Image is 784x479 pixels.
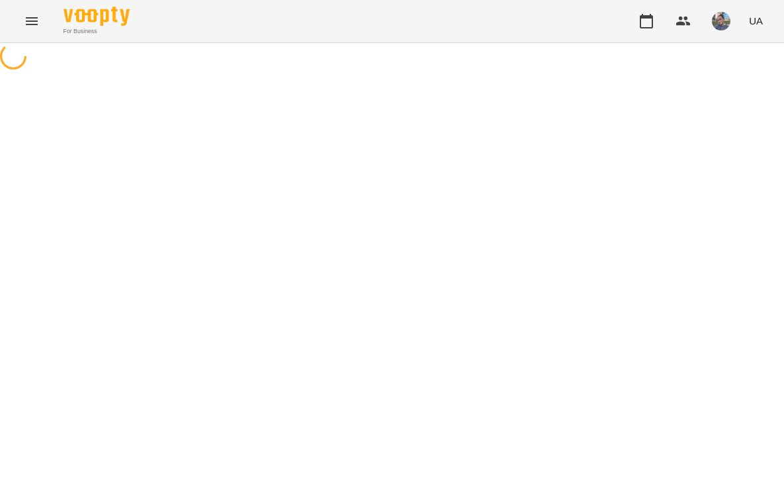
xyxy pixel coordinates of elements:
[744,9,768,33] button: UA
[64,27,130,36] span: For Business
[16,5,48,37] button: Menu
[749,14,763,28] span: UA
[712,12,730,30] img: 12e81ef5014e817b1a9089eb975a08d3.jpeg
[64,7,130,26] img: Voopty Logo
